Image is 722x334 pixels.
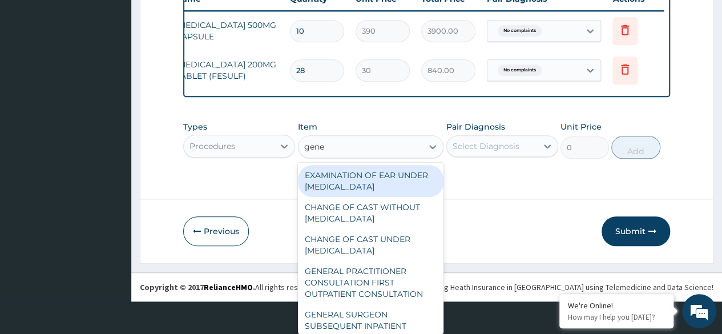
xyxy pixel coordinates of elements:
div: EXAMINATION OF EAR UNDER [MEDICAL_DATA] [298,165,444,197]
div: CHANGE OF CAST WITHOUT [MEDICAL_DATA] [298,197,444,229]
div: Select Diagnosis [453,140,519,152]
label: Pair Diagnosis [446,121,505,132]
label: Item [298,121,317,132]
button: Add [611,136,660,159]
span: We're online! [66,96,158,212]
div: CHANGE OF CAST UNDER [MEDICAL_DATA] [298,229,444,261]
td: [MEDICAL_DATA] 500MG CAPSULE [170,14,284,48]
div: Chat with us now [59,64,192,79]
div: GENERAL PRACTITIONER CONSULTATION FIRST OUTPATIENT CONSULTATION [298,261,444,304]
textarea: Type your message and hit 'Enter' [6,217,217,257]
div: We're Online! [568,300,665,311]
div: Minimize live chat window [187,6,215,33]
div: Procedures [189,140,235,152]
td: [MEDICAL_DATA] 200MG TABLET (FESULF) [170,53,284,87]
button: Submit [602,216,670,246]
span: No complaints [498,65,542,76]
strong: Copyright © 2017 . [140,282,255,292]
p: How may I help you today? [568,312,665,322]
button: Previous [183,216,249,246]
div: Redefining Heath Insurance in [GEOGRAPHIC_DATA] using Telemedicine and Data Science! [412,281,713,293]
span: No complaints [498,25,542,37]
img: d_794563401_company_1708531726252_794563401 [21,57,46,86]
label: Unit Price [560,121,602,132]
a: RelianceHMO [204,282,253,292]
footer: All rights reserved. [131,272,722,301]
label: Types [183,122,207,132]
